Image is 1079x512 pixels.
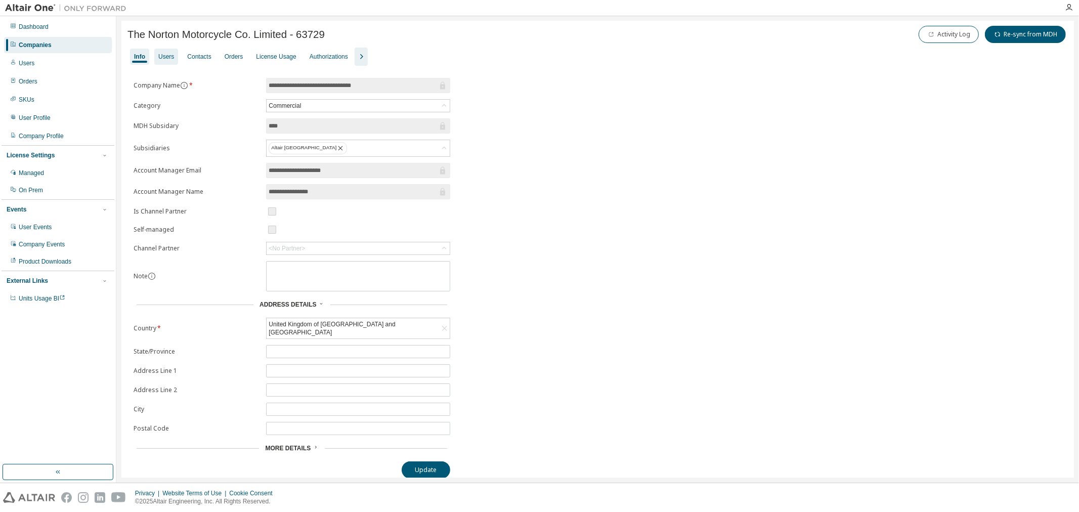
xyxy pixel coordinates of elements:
[19,240,65,248] div: Company Events
[269,244,305,252] div: <No Partner>
[135,497,279,506] p: © 2025 Altair Engineering, Inc. All Rights Reserved.
[61,492,72,503] img: facebook.svg
[134,53,145,61] div: Info
[919,26,979,43] button: Activity Log
[265,445,311,452] span: More Details
[7,151,55,159] div: License Settings
[19,186,43,194] div: On Prem
[310,53,348,61] div: Authorizations
[267,319,439,338] div: United Kingdom of [GEOGRAPHIC_DATA] and [GEOGRAPHIC_DATA]
[134,122,260,130] label: MDH Subsidary
[19,41,52,49] div: Companies
[134,102,260,110] label: Category
[148,272,156,280] button: information
[134,207,260,216] label: Is Channel Partner
[111,492,126,503] img: youtube.svg
[162,489,229,497] div: Website Terms of Use
[19,169,44,177] div: Managed
[19,59,34,67] div: Users
[7,205,26,214] div: Events
[134,188,260,196] label: Account Manager Name
[225,53,243,61] div: Orders
[402,461,450,479] button: Update
[135,489,162,497] div: Privacy
[7,277,48,285] div: External Links
[19,96,34,104] div: SKUs
[267,318,450,338] div: United Kingdom of [GEOGRAPHIC_DATA] and [GEOGRAPHIC_DATA]
[3,492,55,503] img: altair_logo.svg
[229,489,278,497] div: Cookie Consent
[19,77,37,86] div: Orders
[134,272,148,280] label: Note
[134,348,260,356] label: State/Province
[134,424,260,433] label: Postal Code
[158,53,174,61] div: Users
[134,386,260,394] label: Address Line 2
[134,226,260,234] label: Self-managed
[260,301,316,308] span: Address Details
[267,100,303,111] div: Commercial
[19,258,71,266] div: Product Downloads
[985,26,1066,43] button: Re-sync from MDH
[187,53,211,61] div: Contacts
[180,81,188,90] button: information
[134,367,260,375] label: Address Line 1
[267,242,450,254] div: <No Partner>
[134,166,260,175] label: Account Manager Email
[127,29,325,40] span: The Norton Motorcycle Co. Limited - 63729
[78,492,89,503] img: instagram.svg
[269,142,347,154] div: Altair [GEOGRAPHIC_DATA]
[19,223,52,231] div: User Events
[134,405,260,413] label: City
[95,492,105,503] img: linkedin.svg
[5,3,132,13] img: Altair One
[19,132,64,140] div: Company Profile
[19,23,49,31] div: Dashboard
[267,100,450,112] div: Commercial
[19,114,51,122] div: User Profile
[134,244,260,252] label: Channel Partner
[19,295,65,302] span: Units Usage BI
[256,53,296,61] div: License Usage
[134,324,260,332] label: Country
[134,144,260,152] label: Subsidiaries
[267,140,450,156] div: Altair [GEOGRAPHIC_DATA]
[134,81,260,90] label: Company Name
